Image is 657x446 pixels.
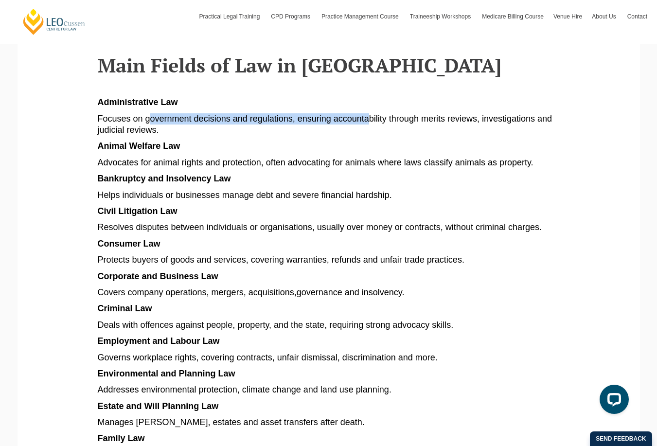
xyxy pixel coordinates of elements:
[98,287,294,297] span: Covers company operations, mergers, acquisitions
[22,8,87,36] a: [PERSON_NAME] Centre for Law
[98,320,454,330] span: Deals with offences against people, property, and the state, requiring strong advocacy skills.
[98,303,152,313] span: Criminal Law
[98,369,235,378] span: Environmental and Planning Law
[587,2,622,31] a: About Us
[98,385,391,394] span: Addresses environmental protection, climate change and land use planning.
[549,2,587,31] a: Venue Hire
[98,271,218,281] span: Corporate and Business Law
[622,2,652,31] a: Contact
[195,2,266,31] a: Practical Legal Training
[98,401,219,411] span: Estate and Will Planning Law
[98,336,220,346] span: Employment and Labour Law
[98,433,145,443] span: Family Law
[98,206,178,216] span: Civil Litigation Law
[98,353,438,362] span: Governs workplace rights, covering contracts, unfair dismissal, discrimination and more.
[98,174,231,183] span: Bankruptcy and Insolvency Law
[98,158,533,167] span: Advocates for animal rights and protection, often advocating for animals where laws classify anim...
[98,141,180,151] span: Animal Welfare Law
[98,255,464,265] span: Protects buyers of goods and services, covering warranties, refunds and unfair trade practices.
[592,381,633,422] iframe: LiveChat chat widget
[266,2,317,31] a: CPD Programs
[98,222,542,232] span: Resolves disputes between individuals or organisations, usually over money or contracts, without ...
[98,190,392,200] span: Helps individuals or businesses manage debt and severe financial hardship.
[98,97,178,107] span: Administrative Law
[297,287,405,297] span: governance and insolvency.
[98,52,501,78] span: Main Fields of Law in [GEOGRAPHIC_DATA]
[294,287,297,297] span: ,
[405,2,477,31] a: Traineeship Workshops
[317,2,405,31] a: Practice Management Course
[98,417,365,427] span: Manages [PERSON_NAME], estates and asset transfers after death.
[98,239,160,249] span: Consumer Law
[98,114,552,135] span: Focuses on government decisions and regulations, ensuring accountability through merits reviews, ...
[477,2,549,31] a: Medicare Billing Course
